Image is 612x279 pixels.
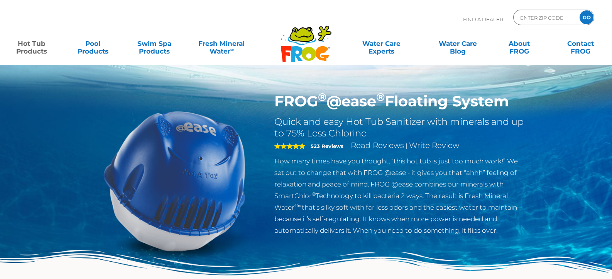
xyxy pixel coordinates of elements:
sup: ∞ [230,47,234,52]
a: Water CareExperts [343,36,420,51]
sup: ®∞ [294,203,302,208]
sup: ® [318,90,326,104]
a: Write Review [409,141,459,150]
sup: ® [376,90,385,104]
a: Hot TubProducts [8,36,56,51]
a: AboutFROG [495,36,543,51]
a: Swim SpaProducts [130,36,178,51]
p: Find A Dealer [463,10,503,29]
span: | [406,142,407,150]
img: Frog Products Logo [276,15,336,62]
span: 5 [274,143,305,149]
h1: FROG @ease Floating System [274,92,526,110]
sup: ® [312,191,316,197]
a: Water CareBlog [434,36,482,51]
a: PoolProducts [69,36,117,51]
a: Fresh MineralWater∞ [192,36,252,51]
h2: Quick and easy Hot Tub Sanitizer with minerals and up to 75% Less Chlorine [274,116,526,139]
strong: 523 Reviews [311,143,343,149]
a: ContactFROG [556,36,604,51]
input: GO [580,10,593,24]
a: Read Reviews [351,141,404,150]
p: How many times have you thought, “this hot tub is just too much work!” We set out to change that ... [274,155,526,236]
img: hot-tub-product-atease-system.png [86,92,263,269]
